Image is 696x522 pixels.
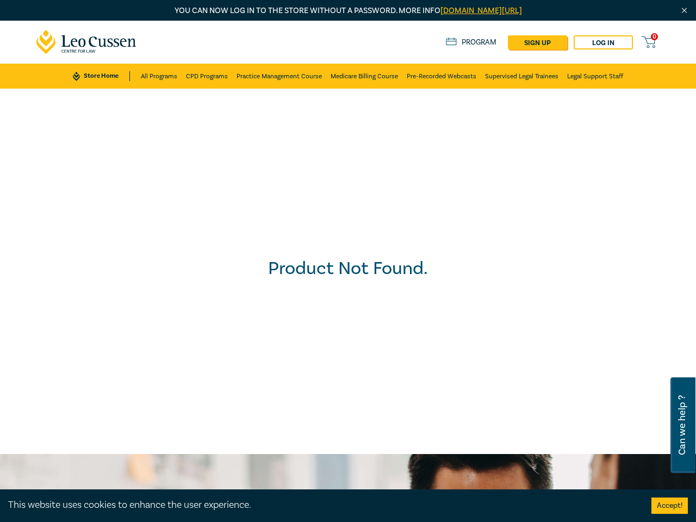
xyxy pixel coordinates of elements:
img: Close [680,6,689,15]
a: Medicare Billing Course [331,64,398,89]
a: Legal Support Staff [567,64,623,89]
button: Accept cookies [651,498,688,514]
a: Pre-Recorded Webcasts [407,64,476,89]
a: Store Home [73,71,130,81]
a: [DOMAIN_NAME][URL] [440,5,522,16]
a: CPD Programs [186,64,228,89]
a: sign up [508,35,567,49]
a: Practice Management Course [237,64,322,89]
a: Supervised Legal Trainees [485,64,558,89]
p: You can now log in to the store without a password. More info [36,5,660,17]
a: Program [446,38,496,47]
span: 0 [651,33,658,40]
span: Can we help ? [677,384,687,467]
h2: Product Not Found. [268,258,428,279]
a: All Programs [141,64,177,89]
div: This website uses cookies to enhance the user experience. [8,498,635,512]
a: Log in [574,35,633,49]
